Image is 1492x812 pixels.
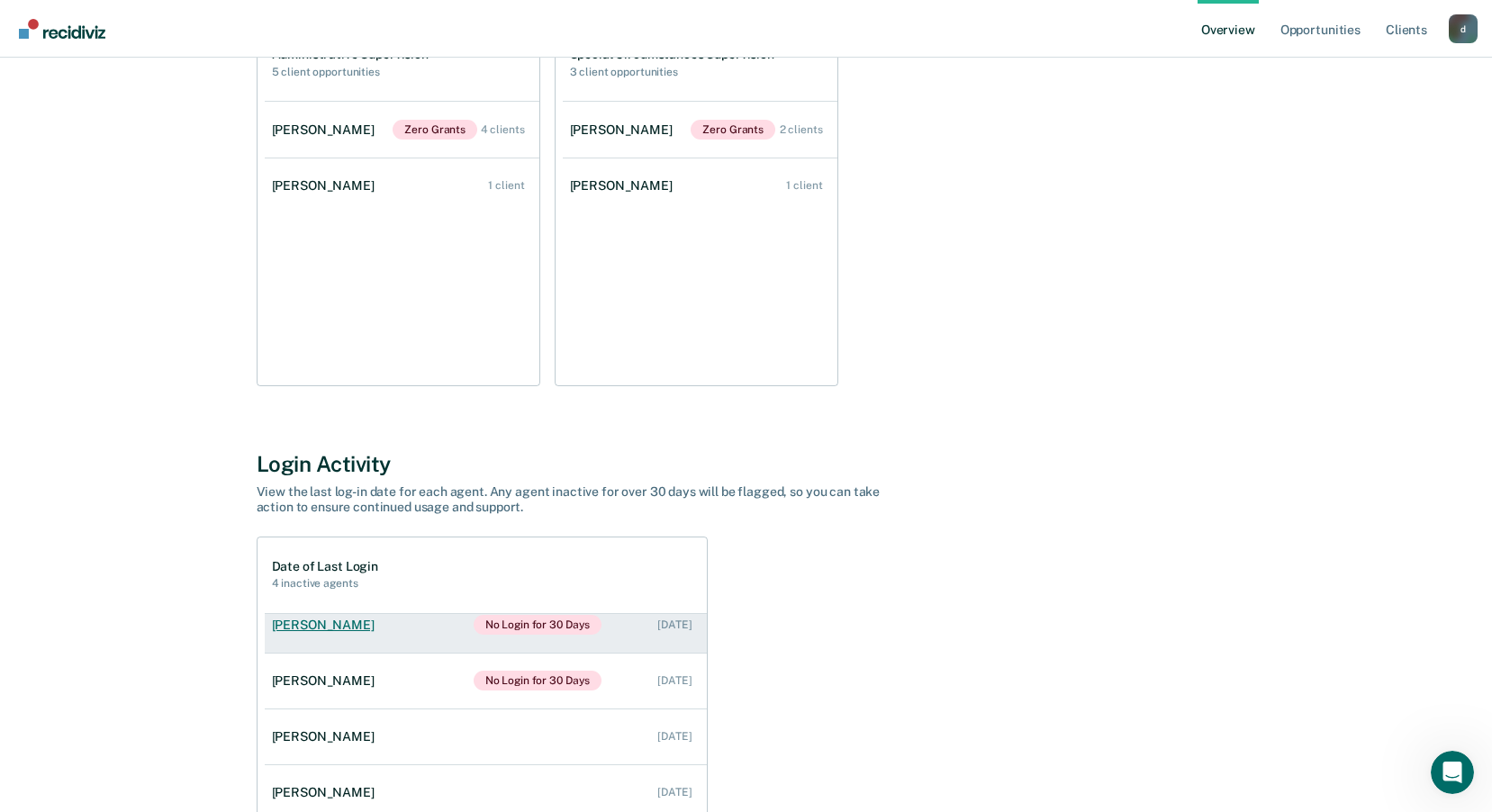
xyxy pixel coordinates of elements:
a: [PERSON_NAME]No Login for 30 Days [DATE] [265,653,707,708]
a: [PERSON_NAME] 1 client [265,160,539,212]
div: Login Activity [257,451,1236,477]
h1: Date of Last Login [272,559,378,574]
a: [PERSON_NAME]Zero Grants 4 clients [265,102,539,158]
div: [PERSON_NAME] [272,178,382,194]
a: [PERSON_NAME] 1 client [563,160,837,212]
div: [PERSON_NAME] [272,122,382,138]
div: [DATE] [657,730,692,743]
iframe: Intercom live chat [1431,751,1474,794]
div: [PERSON_NAME] [570,178,680,194]
a: [PERSON_NAME] [DATE] [265,711,707,762]
h2: 5 client opportunities [272,66,429,78]
div: [PERSON_NAME] [272,785,382,800]
div: [PERSON_NAME] [272,618,382,633]
div: [PERSON_NAME] [570,122,680,138]
a: [PERSON_NAME]Zero Grants 2 clients [563,102,837,158]
span: No Login for 30 Days [474,615,602,635]
div: 2 clients [780,123,823,136]
button: Profile dropdown button [1449,14,1478,43]
div: 1 client [488,179,524,192]
img: Recidiviz [19,19,105,39]
span: Zero Grants [393,120,477,140]
div: [DATE] [657,786,692,798]
div: [DATE] [657,674,692,687]
div: 4 clients [481,123,525,136]
a: [PERSON_NAME]No Login for 30 Days [DATE] [265,597,707,653]
h2: 4 inactive agents [272,577,378,590]
div: d [1449,14,1478,43]
h2: 3 client opportunities [570,66,774,78]
span: Zero Grants [691,120,775,140]
div: [PERSON_NAME] [272,729,382,744]
div: View the last log-in date for each agent. Any agent inactive for over 30 days will be flagged, so... [257,484,887,515]
div: [PERSON_NAME] [272,673,382,689]
span: No Login for 30 Days [474,671,602,690]
div: [DATE] [657,618,692,631]
div: 1 client [786,179,822,192]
